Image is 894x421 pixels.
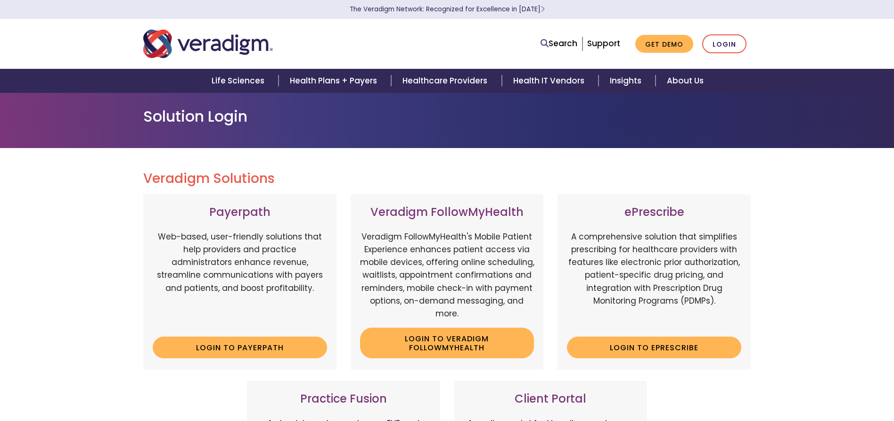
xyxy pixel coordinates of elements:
p: Web-based, user-friendly solutions that help providers and practice administrators enhance revenu... [153,231,327,330]
h2: Veradigm Solutions [143,171,751,187]
a: Life Sciences [200,69,279,93]
h3: Veradigm FollowMyHealth [360,206,534,219]
h3: Payerpath [153,206,327,219]
a: Health Plans + Payers [279,69,391,93]
h3: ePrescribe [567,206,741,219]
a: Login [702,34,746,54]
a: Healthcare Providers [391,69,501,93]
a: The Veradigm Network: Recognized for Excellence in [DATE]Learn More [350,5,545,14]
a: Insights [599,69,656,93]
a: Get Demo [635,35,693,53]
a: Support [587,38,620,49]
span: Learn More [541,5,545,14]
p: Veradigm FollowMyHealth's Mobile Patient Experience enhances patient access via mobile devices, o... [360,231,534,320]
img: Veradigm logo [143,28,273,59]
a: Login to Veradigm FollowMyHealth [360,328,534,358]
p: A comprehensive solution that simplifies prescribing for healthcare providers with features like ... [567,231,741,330]
h3: Practice Fusion [256,392,431,406]
a: Health IT Vendors [502,69,599,93]
a: About Us [656,69,715,93]
a: Search [541,37,577,50]
a: Login to Payerpath [153,337,327,358]
a: Login to ePrescribe [567,337,741,358]
h1: Solution Login [143,107,751,125]
h3: Client Portal [464,392,638,406]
